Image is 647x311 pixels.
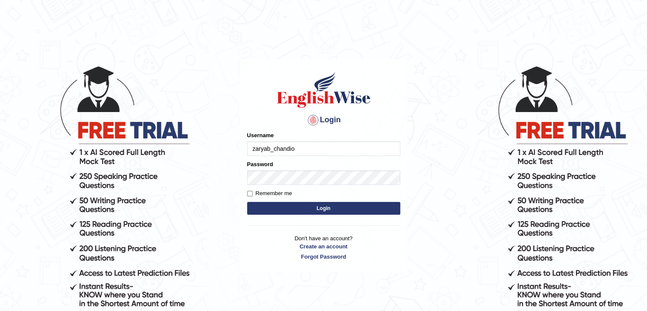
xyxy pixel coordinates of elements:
img: Logo of English Wise sign in for intelligent practice with AI [275,71,372,109]
p: Don't have an account? [247,234,400,261]
a: Forgot Password [247,253,400,261]
label: Remember me [247,189,292,198]
h4: Login [247,113,400,127]
label: Username [247,131,274,139]
label: Password [247,160,273,168]
button: Login [247,202,400,215]
input: Remember me [247,191,253,196]
a: Create an account [247,242,400,251]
